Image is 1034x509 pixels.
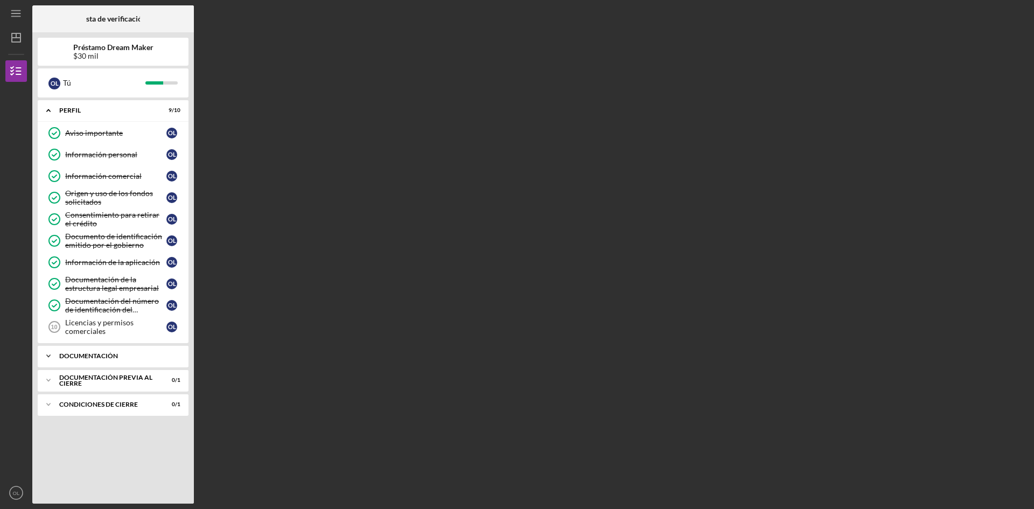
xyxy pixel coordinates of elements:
[168,194,173,201] font: O
[65,128,123,137] font: Aviso importante
[173,194,176,201] font: L
[175,376,177,383] font: /
[43,230,183,252] a: Documento de identificación emitido por el gobiernoOL
[168,215,173,222] font: O
[65,275,159,292] font: Documentación de la estructura legal empresarial
[172,376,175,383] font: 0
[174,107,180,113] font: 10
[168,237,173,244] font: O
[43,187,183,208] a: Origen y uso de los fondos solicitadosOL
[168,259,173,266] font: O
[169,107,172,113] font: 9
[5,482,27,504] button: OL
[177,401,180,407] font: 1
[65,296,159,323] font: Documentación del número de identificación del empleador del IRS
[173,151,176,158] font: L
[13,490,20,496] text: OL
[173,129,176,136] font: L
[73,51,99,60] font: $30 mil
[173,323,176,330] font: L
[168,302,173,309] font: O
[168,172,173,179] font: O
[168,151,173,158] font: O
[168,129,173,136] font: O
[59,373,152,388] font: Documentación previa al cierre
[173,172,176,179] font: L
[51,80,55,87] font: O
[65,318,134,336] font: Licencias y permisos comerciales
[43,165,183,187] a: Información comercialOL
[51,324,57,330] tspan: 10
[172,401,175,407] font: 0
[175,401,177,407] font: /
[65,232,162,249] font: Documento de identificación emitido por el gobierno
[43,208,183,230] a: Consentimiento para retirar el créditoOL
[63,78,71,87] font: Tú
[65,210,159,228] font: Consentimiento para retirar el crédito
[65,171,142,180] font: Información comercial
[59,106,81,114] font: Perfil
[65,150,137,159] font: Información personal
[173,259,176,266] font: L
[73,43,153,52] font: Préstamo Dream Maker
[65,257,160,267] font: Información de la aplicación
[43,273,183,295] a: Documentación de la estructura legal empresarialOL
[65,189,153,206] font: Origen y uso de los fondos solicitados
[43,316,183,338] a: 10Licencias y permisos comercialesOL
[59,400,138,408] font: Condiciones de cierre
[173,280,176,287] font: L
[80,14,146,23] font: Lista de verificación
[177,376,180,383] font: 1
[172,107,174,113] font: /
[43,252,183,273] a: Información de la aplicaciónOL
[168,323,173,330] font: O
[173,215,176,222] font: L
[168,280,173,287] font: O
[173,302,176,309] font: L
[43,295,183,316] a: Documentación del número de identificación del empleador del IRSOL
[55,80,59,87] font: L
[43,144,183,165] a: Información personalOL
[173,237,176,244] font: L
[59,352,118,360] font: Documentación
[43,122,183,144] a: Aviso importanteOL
